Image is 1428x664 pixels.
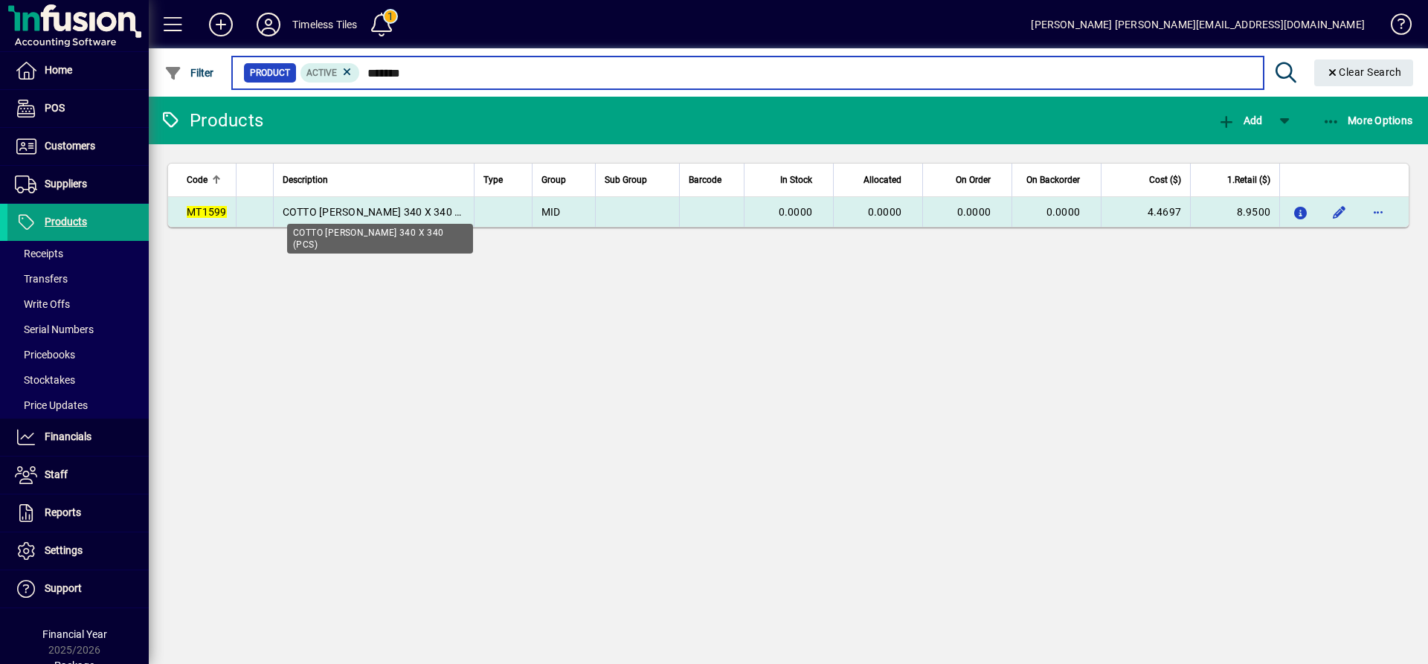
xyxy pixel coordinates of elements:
span: On Order [956,172,991,188]
div: Timeless Tiles [292,13,357,36]
span: Code [187,172,208,188]
button: Profile [245,11,292,38]
span: Products [45,216,87,228]
button: More options [1366,200,1390,224]
span: Stocktakes [15,374,75,386]
div: Products [160,109,263,132]
a: Reports [7,494,149,532]
div: On Order [932,172,1004,188]
span: 0.0000 [957,206,991,218]
span: Barcode [689,172,721,188]
span: Filter [164,67,214,79]
button: More Options [1319,107,1417,134]
span: Price Updates [15,399,88,411]
a: Write Offs [7,291,149,317]
span: Sub Group [605,172,647,188]
a: Home [7,52,149,89]
span: Serial Numbers [15,323,94,335]
span: Staff [45,468,68,480]
button: Filter [161,59,218,86]
button: Add [197,11,245,38]
a: Support [7,570,149,607]
span: Home [45,64,72,76]
span: Cost ($) [1149,172,1181,188]
span: Clear Search [1326,66,1402,78]
div: Barcode [689,172,735,188]
span: 0.0000 [779,206,813,218]
a: Price Updates [7,393,149,418]
td: 4.4697 [1101,197,1190,227]
a: Stocktakes [7,367,149,393]
span: More Options [1322,115,1413,126]
a: Customers [7,128,149,165]
a: Settings [7,532,149,570]
span: Pricebooks [15,349,75,361]
span: Suppliers [45,178,87,190]
div: Code [187,172,227,188]
span: Description [283,172,328,188]
button: Edit [1328,200,1351,224]
mat-chip: Activation Status: Active [300,63,360,83]
a: Pricebooks [7,342,149,367]
div: Type [483,172,523,188]
span: Receipts [15,248,63,260]
em: MT [187,206,202,218]
span: Customers [45,140,95,152]
div: In Stock [753,172,826,188]
span: MID [541,206,561,218]
a: POS [7,90,149,127]
em: 1599 [202,206,227,218]
button: Add [1214,107,1266,134]
span: Write Offs [15,298,70,310]
span: Support [45,582,82,594]
span: Reports [45,506,81,518]
button: Clear [1314,59,1414,86]
div: On Backorder [1021,172,1093,188]
span: Financial Year [42,628,107,640]
span: 0.0000 [1046,206,1081,218]
div: Sub Group [605,172,670,188]
span: Financials [45,431,91,442]
div: [PERSON_NAME] [PERSON_NAME][EMAIL_ADDRESS][DOMAIN_NAME] [1031,13,1365,36]
span: Type [483,172,503,188]
div: COTTO [PERSON_NAME] 340 X 340 (PCS) [287,224,473,254]
span: Active [306,68,337,78]
a: Suppliers [7,166,149,203]
td: 8.9500 [1190,197,1279,227]
div: Allocated [843,172,915,188]
a: Receipts [7,241,149,266]
span: On Backorder [1026,172,1080,188]
a: Staff [7,457,149,494]
span: Add [1218,115,1262,126]
span: Group [541,172,566,188]
span: 0.0000 [868,206,902,218]
span: COTTO [PERSON_NAME] 340 X 340 (PCS) [283,206,483,218]
span: Product [250,65,290,80]
span: In Stock [780,172,812,188]
span: 1.Retail ($) [1227,172,1270,188]
span: Settings [45,544,83,556]
a: Transfers [7,266,149,291]
div: Group [541,172,587,188]
span: POS [45,102,65,114]
div: Description [283,172,465,188]
a: Serial Numbers [7,317,149,342]
a: Financials [7,419,149,456]
span: Allocated [863,172,901,188]
span: Transfers [15,273,68,285]
a: Knowledge Base [1380,3,1409,51]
